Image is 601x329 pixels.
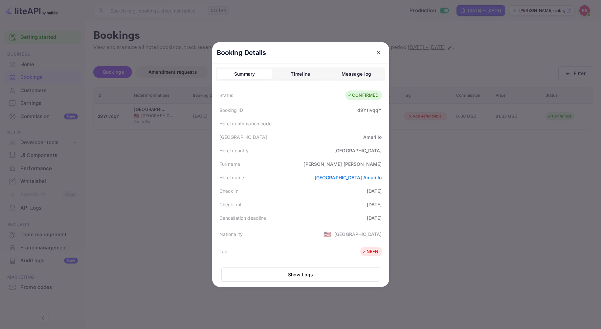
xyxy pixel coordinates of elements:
[334,231,382,238] div: [GEOGRAPHIC_DATA]
[373,47,385,59] button: close
[219,231,243,238] div: Nationality
[315,175,382,180] a: [GEOGRAPHIC_DATA] Amarillo
[273,69,328,79] button: Timeline
[347,92,378,99] div: CONFIRMED
[219,188,238,194] div: Check in
[357,107,382,114] div: d9YtlvqqY
[367,201,382,208] div: [DATE]
[303,161,382,167] div: [PERSON_NAME] [PERSON_NAME]
[362,248,379,255] div: NRFN
[334,147,382,154] div: [GEOGRAPHIC_DATA]
[219,120,272,127] div: Hotel confirmation code
[367,215,382,221] div: [DATE]
[221,267,380,282] button: Show Logs
[219,147,249,154] div: Hotel country
[291,70,310,78] div: Timeline
[363,134,382,140] div: Amarillo
[329,69,384,79] button: Message log
[219,161,240,167] div: Full name
[219,92,234,99] div: Status
[219,201,242,208] div: Check out
[219,215,266,221] div: Cancellation deadline
[217,69,272,79] button: Summary
[367,188,382,194] div: [DATE]
[219,248,228,255] div: Tag
[342,70,371,78] div: Message log
[323,228,331,240] span: United States
[234,70,255,78] div: Summary
[219,134,267,140] div: [GEOGRAPHIC_DATA]
[219,107,243,114] div: Booking ID
[217,48,266,58] p: Booking Details
[219,174,244,181] div: Hotel name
